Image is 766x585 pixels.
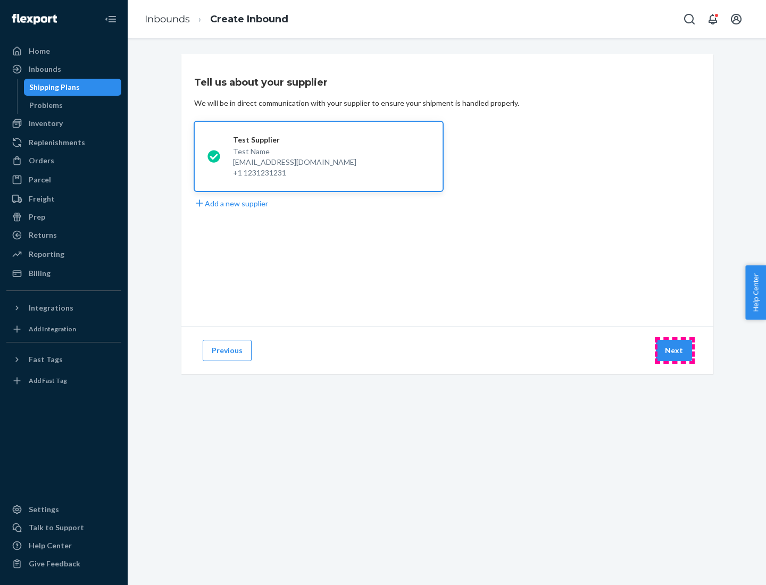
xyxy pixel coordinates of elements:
div: Inbounds [29,64,61,74]
div: Reporting [29,249,64,260]
a: Orders [6,152,121,169]
a: Reporting [6,246,121,263]
a: Create Inbound [210,13,288,25]
a: Add Integration [6,321,121,338]
div: Integrations [29,303,73,313]
a: Parcel [6,171,121,188]
a: Replenishments [6,134,121,151]
div: Settings [29,504,59,515]
button: Close Navigation [100,9,121,30]
a: Talk to Support [6,519,121,536]
a: Shipping Plans [24,79,122,96]
a: Help Center [6,537,121,554]
a: Inbounds [6,61,121,78]
a: Inbounds [145,13,190,25]
div: Add Fast Tag [29,376,67,385]
div: Fast Tags [29,354,63,365]
div: Talk to Support [29,522,84,533]
div: Shipping Plans [29,82,80,93]
button: Integrations [6,299,121,316]
div: Returns [29,230,57,240]
button: Open account menu [726,9,747,30]
a: Settings [6,501,121,518]
button: Previous [203,340,252,361]
a: Problems [24,97,122,114]
h3: Tell us about your supplier [194,76,328,89]
div: Help Center [29,540,72,551]
div: Give Feedback [29,558,80,569]
button: Open Search Box [679,9,700,30]
button: Next [656,340,692,361]
a: Returns [6,227,121,244]
div: Billing [29,268,51,279]
div: Home [29,46,50,56]
button: Give Feedback [6,555,121,572]
div: Problems [29,100,63,111]
a: Add Fast Tag [6,372,121,389]
div: Freight [29,194,55,204]
a: Home [6,43,121,60]
a: Inventory [6,115,121,132]
div: Inventory [29,118,63,129]
div: Replenishments [29,137,85,148]
button: Fast Tags [6,351,121,368]
div: Add Integration [29,324,76,333]
div: Prep [29,212,45,222]
div: We will be in direct communication with your supplier to ensure your shipment is handled properly. [194,98,519,108]
ol: breadcrumbs [136,4,297,35]
div: Orders [29,155,54,166]
div: Parcel [29,174,51,185]
button: Open notifications [702,9,723,30]
a: Prep [6,208,121,225]
img: Flexport logo [12,14,57,24]
a: Freight [6,190,121,207]
button: Add a new supplier [194,198,268,209]
button: Help Center [745,265,766,320]
a: Billing [6,265,121,282]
